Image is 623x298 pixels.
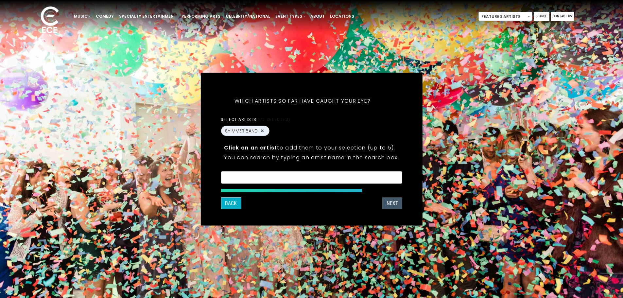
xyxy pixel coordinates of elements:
a: Celebrity/National [223,11,273,22]
button: Remove SHIMMER BAND [260,128,265,134]
a: Music [71,11,93,22]
a: Performing Arts [179,11,223,22]
span: SHIMMER BAND [225,127,258,134]
a: Event Types [273,11,308,22]
a: About [308,11,327,22]
a: Contact Us [551,12,574,21]
button: Back [221,197,241,209]
h5: Which artists so far have caught your eye? [221,89,384,113]
img: ece_new_logo_whitev2-1.png [33,5,66,36]
a: Search [534,12,549,21]
textarea: Search [225,175,398,181]
a: Specialty Entertainment [116,11,179,22]
label: Select artists [221,116,290,122]
p: to add them to your selection (up to 5). [224,143,399,151]
span: Featured Artists [479,12,532,21]
span: (1/5 selected) [256,116,290,122]
button: Next [382,197,402,209]
a: Locations [327,11,357,22]
a: Comedy [93,11,116,22]
strong: Click on an artist [224,144,277,151]
p: You can search by typing an artist name in the search box. [224,153,399,161]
